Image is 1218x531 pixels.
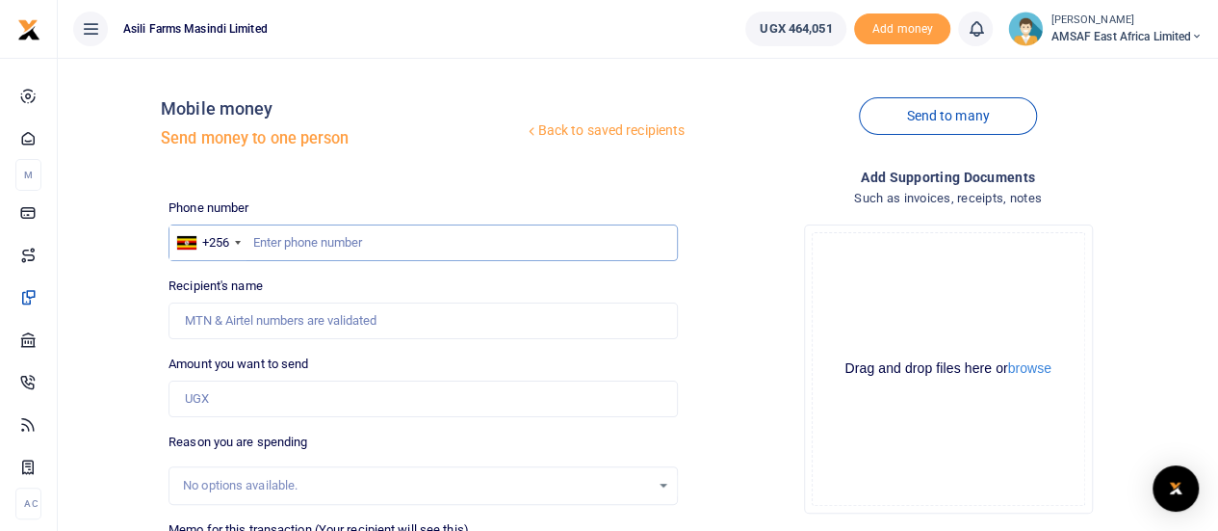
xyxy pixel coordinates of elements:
div: Open Intercom Messenger [1153,465,1199,512]
span: AMSAF East Africa Limited [1050,28,1203,45]
a: Back to saved recipients [524,114,687,148]
button: browse [1008,361,1051,375]
img: logo-small [17,18,40,41]
a: UGX 464,051 [745,12,846,46]
small: [PERSON_NAME] [1050,13,1203,29]
span: Add money [854,13,950,45]
label: Reason you are spending [168,433,307,452]
input: MTN & Airtel numbers are validated [168,303,678,339]
label: Phone number [168,199,248,218]
a: logo-small logo-large logo-large [17,21,40,36]
div: No options available. [183,476,650,495]
a: Send to many [859,97,1036,135]
div: File Uploader [804,225,1093,514]
label: Amount you want to send [168,355,308,374]
div: +256 [202,233,229,252]
li: Ac [15,488,41,519]
span: UGX 464,051 [760,19,832,39]
h5: Send money to one person [161,129,523,148]
div: Uganda: +256 [169,226,246,260]
h4: Such as invoices, receipts, notes [693,188,1203,209]
a: profile-user [PERSON_NAME] AMSAF East Africa Limited [1008,12,1203,46]
input: Enter phone number [168,225,678,261]
h4: Add supporting Documents [693,167,1203,188]
input: UGX [168,381,678,417]
li: Toup your wallet [854,13,950,45]
img: profile-user [1008,12,1043,46]
h4: Mobile money [161,98,523,119]
div: Drag and drop files here or [813,359,1084,378]
a: Add money [854,20,950,35]
label: Recipient's name [168,277,263,296]
span: Asili Farms Masindi Limited [116,20,275,38]
li: Wallet ballance [738,12,854,46]
li: M [15,159,41,191]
